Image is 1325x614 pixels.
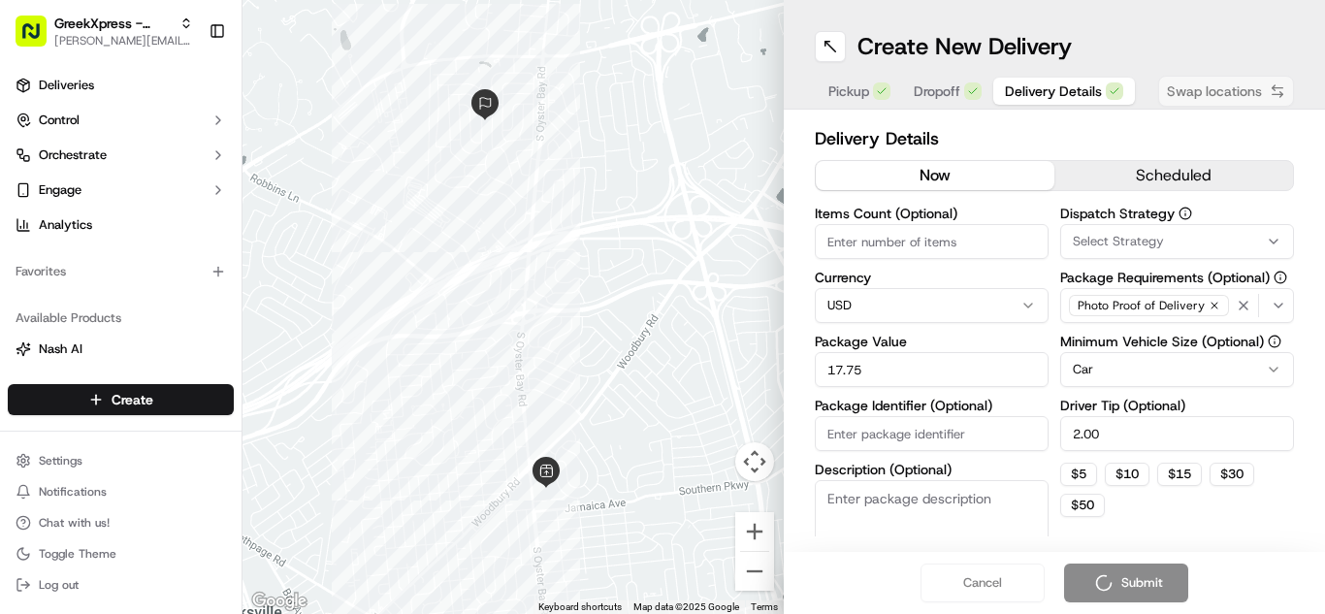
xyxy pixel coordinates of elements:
[828,81,869,101] span: Pickup
[538,600,622,614] button: Keyboard shortcuts
[19,19,58,58] img: Nash
[39,354,54,370] img: 1736555255976-a54dd68f-1ca7-489b-9aae-adbdc363a1c4
[1078,298,1205,313] span: Photo Proof of Delivery
[87,205,267,220] div: We're available if you need us!
[8,8,201,54] button: GreekXpress - Plainview[PERSON_NAME][EMAIL_ADDRESS][DOMAIN_NAME]
[8,447,234,474] button: Settings
[815,399,1049,412] label: Package Identifier (Optional)
[1060,494,1105,517] button: $50
[19,282,50,313] img: Liam S.
[247,589,311,614] a: Open this area in Google Maps (opens a new window)
[8,540,234,567] button: Toggle Theme
[301,248,353,272] button: See all
[39,146,107,164] span: Orchestrate
[815,352,1049,387] input: Enter package value
[1060,335,1294,348] label: Minimum Vehicle Size (Optional)
[633,601,739,612] span: Map data ©2025 Google
[156,426,319,461] a: 💻API Documentation
[183,434,311,453] span: API Documentation
[1060,224,1294,259] button: Select Strategy
[816,161,1054,190] button: now
[815,125,1294,152] h2: Delivery Details
[8,384,234,415] button: Create
[8,105,234,136] button: Control
[137,469,235,485] a: Powered byPylon
[172,301,211,316] span: [DATE]
[1157,463,1202,486] button: $15
[1054,161,1293,190] button: scheduled
[8,210,234,241] a: Analytics
[39,453,82,469] span: Settings
[1210,463,1254,486] button: $30
[735,512,774,551] button: Zoom in
[751,601,778,612] a: Terms (opens in new tab)
[815,224,1049,259] input: Enter number of items
[39,340,82,358] span: Nash AI
[8,70,234,101] a: Deliveries
[261,353,268,369] span: •
[50,125,349,145] input: Got a question? Start typing here...
[1268,335,1281,348] button: Minimum Vehicle Size (Optional)
[39,77,94,94] span: Deliveries
[19,252,130,268] div: Past conversations
[914,81,960,101] span: Dropoff
[8,256,234,287] div: Favorites
[1060,463,1097,486] button: $5
[815,416,1049,451] input: Enter package identifier
[60,353,257,369] span: [PERSON_NAME] [PERSON_NAME]
[39,181,81,199] span: Engage
[247,589,311,614] img: Google
[39,484,107,500] span: Notifications
[8,303,234,334] div: Available Products
[815,271,1049,284] label: Currency
[1073,233,1164,250] span: Select Strategy
[857,31,1072,62] h1: Create New Delivery
[8,140,234,171] button: Orchestrate
[1060,416,1294,451] input: Enter driver tip amount
[193,470,235,485] span: Pylon
[161,301,168,316] span: •
[19,78,353,109] p: Welcome 👋
[164,436,179,451] div: 💻
[39,546,116,562] span: Toggle Theme
[1274,271,1287,284] button: Package Requirements (Optional)
[1060,207,1294,220] label: Dispatch Strategy
[735,442,774,481] button: Map camera controls
[19,185,54,220] img: 1736555255976-a54dd68f-1ca7-489b-9aae-adbdc363a1c4
[1060,399,1294,412] label: Driver Tip (Optional)
[272,353,311,369] span: [DATE]
[815,207,1049,220] label: Items Count (Optional)
[815,335,1049,348] label: Package Value
[54,14,172,33] button: GreekXpress - Plainview
[60,301,157,316] span: [PERSON_NAME]
[19,335,50,366] img: Dianne Alexi Soriano
[112,390,153,409] span: Create
[330,191,353,214] button: Start new chat
[1105,463,1149,486] button: $10
[39,515,110,531] span: Chat with us!
[8,478,234,505] button: Notifications
[41,185,76,220] img: 5e9a9d7314ff4150bce227a61376b483.jpg
[1060,271,1294,284] label: Package Requirements (Optional)
[39,434,148,453] span: Knowledge Base
[8,509,234,536] button: Chat with us!
[8,175,234,206] button: Engage
[39,112,80,129] span: Control
[8,571,234,598] button: Log out
[16,340,226,358] a: Nash AI
[1005,81,1102,101] span: Delivery Details
[39,302,54,317] img: 1736555255976-a54dd68f-1ca7-489b-9aae-adbdc363a1c4
[39,577,79,593] span: Log out
[8,334,234,365] button: Nash AI
[12,426,156,461] a: 📗Knowledge Base
[87,185,318,205] div: Start new chat
[735,552,774,591] button: Zoom out
[54,33,193,48] button: [PERSON_NAME][EMAIL_ADDRESS][DOMAIN_NAME]
[1060,288,1294,323] button: Photo Proof of Delivery
[815,463,1049,476] label: Description (Optional)
[19,436,35,451] div: 📗
[39,216,92,234] span: Analytics
[1179,207,1192,220] button: Dispatch Strategy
